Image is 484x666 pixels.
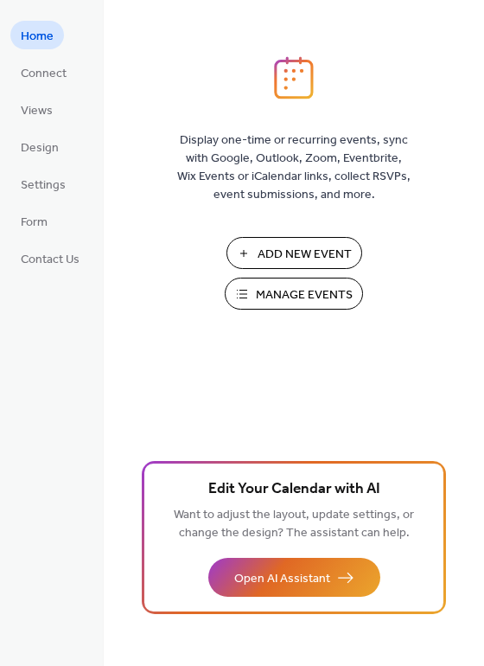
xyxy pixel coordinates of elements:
span: Form [21,214,48,232]
button: Add New Event [226,237,362,269]
span: Connect [21,65,67,83]
a: Design [10,132,69,161]
a: Settings [10,170,76,198]
a: Views [10,95,63,124]
span: Home [21,28,54,46]
span: Display one-time or recurring events, sync with Google, Outlook, Zoom, Eventbrite, Wix Events or ... [177,131,411,204]
span: Contact Us [21,251,80,269]
span: Want to adjust the layout, update settings, or change the design? The assistant can help. [174,503,414,545]
a: Form [10,207,58,235]
button: Open AI Assistant [208,558,380,597]
button: Manage Events [225,278,363,310]
span: Add New Event [258,246,352,264]
span: Settings [21,176,66,195]
a: Home [10,21,64,49]
img: logo_icon.svg [274,56,314,99]
span: Open AI Assistant [234,570,330,588]
span: Design [21,139,59,157]
span: Edit Your Calendar with AI [208,477,380,502]
a: Connect [10,58,77,86]
span: Manage Events [256,286,353,304]
a: Contact Us [10,244,90,272]
span: Views [21,102,53,120]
